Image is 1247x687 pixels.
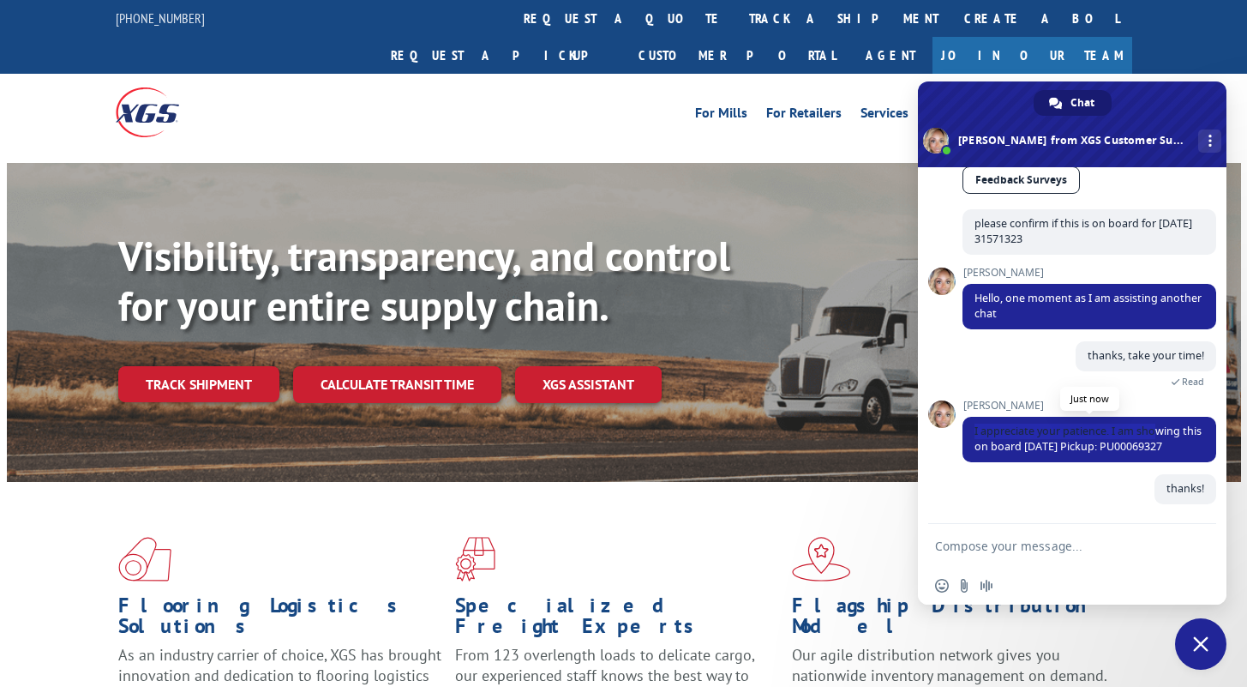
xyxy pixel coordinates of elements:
a: Services [860,106,908,125]
img: xgs-icon-focused-on-flooring-red [455,537,495,582]
a: [PHONE_NUMBER] [116,9,205,27]
span: [PERSON_NAME] [962,400,1216,412]
h1: Flagship Distribution Model [792,595,1116,645]
a: XGS ASSISTANT [515,366,662,403]
a: Track shipment [118,366,279,402]
span: Audio message [980,579,993,593]
span: thanks! [1166,481,1204,496]
span: thanks, take your time! [1088,348,1204,363]
img: xgs-icon-total-supply-chain-intelligence-red [118,537,171,582]
div: Chat [1034,90,1112,116]
span: please confirm if this is on board for [DATE] 31571323 [974,216,1192,246]
span: [PERSON_NAME] [962,267,1216,279]
a: Join Our Team [932,37,1132,74]
a: For Retailers [766,106,842,125]
div: Close chat [1175,618,1226,670]
span: Read [1182,376,1204,388]
h1: Flooring Logistics Solutions [118,595,442,645]
span: Insert an emoji [935,579,949,593]
span: Send a file [957,579,971,593]
a: Calculate transit time [293,366,501,403]
span: I appreciate your patience. I am showing this on board [DATE] Pickup: PU00069327 [974,424,1202,454]
img: xgs-icon-flagship-distribution-model-red [792,537,851,582]
div: More channels [1198,130,1221,153]
a: Feedback Surveys [962,166,1080,194]
h1: Specialized Freight Experts [455,595,779,645]
span: Chat [1070,90,1094,116]
a: For Mills [695,106,747,125]
span: Our agile distribution network gives you nationwide inventory management on demand. [792,645,1107,685]
b: Visibility, transparency, and control for your entire supply chain. [118,229,730,332]
a: Agent [848,37,932,74]
a: Request a pickup [378,37,626,74]
a: Customer Portal [626,37,848,74]
textarea: Compose your message... [935,539,1172,554]
span: Hello, one moment as I am assisting another chat [974,291,1202,321]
